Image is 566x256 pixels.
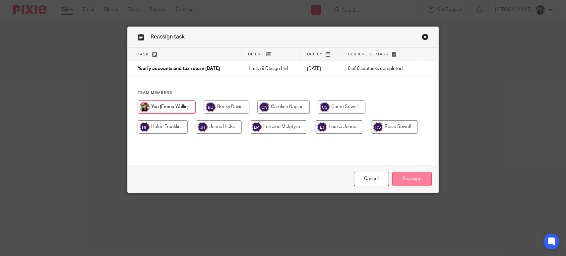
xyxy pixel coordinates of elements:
[348,52,389,56] span: Current subtask
[307,52,322,56] span: Due by
[248,52,263,56] span: Client
[354,172,389,186] a: Close this dialog window
[138,52,149,56] span: Task
[151,34,185,39] span: Reassign task
[341,61,416,77] td: 0 of 6 subtasks completed
[392,172,432,186] input: Reassign
[138,90,428,96] h4: Team members
[248,65,293,72] p: 1Luna 9 Design Ltd
[422,33,428,42] a: Close this dialog window
[307,65,335,72] p: [DATE]
[138,67,220,71] span: Yearly accounts and tax return [DATE]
